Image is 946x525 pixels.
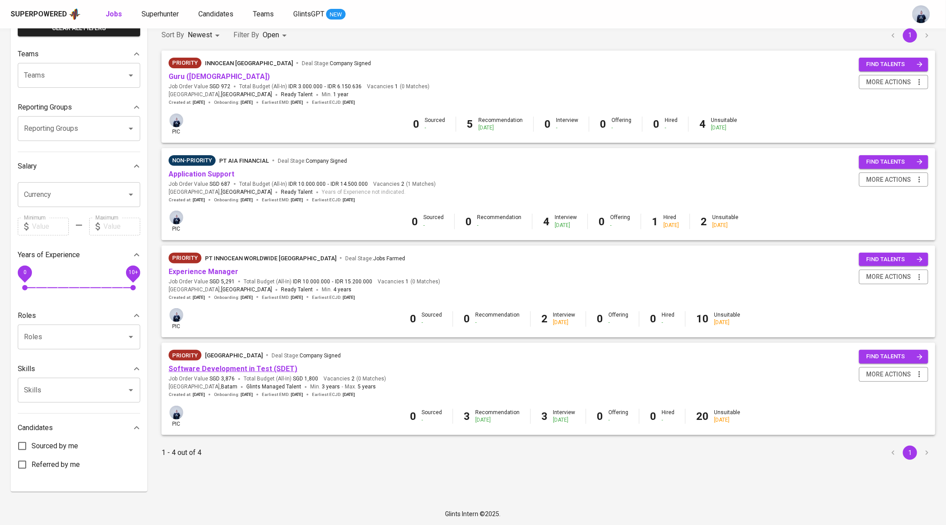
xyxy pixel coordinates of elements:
nav: pagination navigation [885,446,935,460]
div: Offering [608,409,628,424]
button: find talents [859,350,928,364]
div: [DATE] [712,222,738,229]
span: [GEOGRAPHIC_DATA] , [169,383,237,392]
span: 3 years [322,384,340,390]
span: 0 [23,269,26,275]
button: Open [125,122,137,135]
span: Candidates [198,10,233,18]
span: Earliest ECJD : [312,392,355,398]
span: find talents [866,157,923,167]
span: [DATE] [240,99,253,106]
div: Recommendation [477,214,521,229]
div: Roles [18,307,140,325]
b: 0 [412,215,418,228]
div: Offering [608,311,628,326]
span: [DATE] [343,197,355,203]
b: 0 [650,313,656,325]
b: 0 [653,118,659,130]
div: [DATE] [478,124,523,132]
span: Company Signed [330,60,371,67]
div: Unsuitable [714,409,740,424]
div: Unsuitable [712,214,738,229]
b: Jobs [106,10,122,18]
span: Min. [322,91,348,98]
span: Ready Talent [281,286,313,293]
span: 10+ [128,269,138,275]
span: 2 [400,180,404,188]
span: Deal Stage : [272,353,341,359]
span: Non-Priority [169,156,216,165]
div: - [425,124,445,132]
span: Earliest EMD : [262,294,303,301]
div: Teams [18,45,140,63]
img: annisa@glints.com [169,406,183,419]
div: Hired [662,409,674,424]
span: [DATE] [193,99,205,106]
div: - [422,416,442,424]
span: 1 [394,83,398,90]
b: 0 [599,215,605,228]
div: Interview [553,409,575,424]
a: Superpoweredapp logo [11,8,81,21]
b: 0 [600,118,606,130]
span: Priority [169,254,201,262]
span: [GEOGRAPHIC_DATA] [221,188,272,197]
span: Job Order Value [169,278,235,286]
span: [GEOGRAPHIC_DATA] [205,352,263,359]
span: SGD 1,800 [293,375,318,383]
span: Job Order Value [169,180,230,188]
span: Priority [169,59,201,67]
span: find talents [866,352,923,362]
span: Created at : [169,197,205,203]
span: [DATE] [291,392,303,398]
div: New Job received from Demand Team [169,350,201,360]
span: Min. [322,286,351,293]
span: IDR 10.000.000 [288,180,326,188]
span: 1 [404,278,409,286]
span: [GEOGRAPHIC_DATA] , [169,90,272,99]
span: [DATE] [240,197,253,203]
span: Vacancies ( 0 Matches ) [323,375,386,383]
span: GlintsGPT [293,10,324,18]
span: PT AIA FINANCIAL [219,157,269,164]
p: Years of Experience [18,250,80,260]
span: Open [263,31,279,39]
span: [GEOGRAPHIC_DATA] [221,286,272,294]
b: 4 [543,215,549,228]
input: Value [103,218,140,235]
img: annisa@glints.com [169,211,183,224]
span: [DATE] [343,294,355,301]
b: 1 [652,215,658,228]
a: Application Support [169,170,234,178]
div: Interview [553,311,575,326]
span: [GEOGRAPHIC_DATA] , [169,286,272,294]
span: 5 years [358,384,376,390]
span: IDR 14.500.000 [331,180,368,188]
b: 0 [597,410,603,423]
span: Years of Experience not indicated. [322,188,406,197]
button: more actions [859,270,928,284]
div: Open [263,27,290,43]
span: SGD 972 [209,83,230,90]
span: IDR 3.000.000 [288,83,323,90]
span: find talents [866,255,923,265]
span: Earliest EMD : [262,197,303,203]
div: Sourced [422,311,442,326]
div: Superpowered [11,9,67,20]
span: Job Order Value [169,83,230,90]
div: pic [169,307,184,330]
span: Vacancies ( 1 Matches ) [373,180,436,188]
span: Onboarding : [214,197,253,203]
span: Onboarding : [214,99,253,106]
button: find talents [859,253,928,266]
span: Referred by me [32,459,80,470]
span: Deal Stage : [278,158,347,164]
b: 0 [544,118,551,130]
a: Software Development in Test (SDET) [169,364,297,373]
div: [DATE] [555,222,577,229]
div: - [662,416,674,424]
div: Years of Experience [18,246,140,264]
b: 2 [701,215,707,228]
p: Salary [18,161,37,172]
span: [DATE] [343,99,355,106]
